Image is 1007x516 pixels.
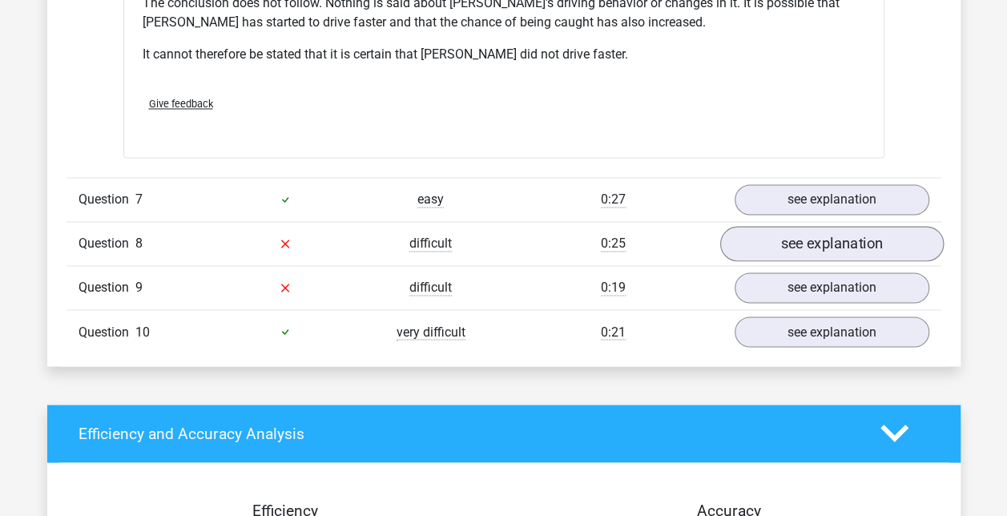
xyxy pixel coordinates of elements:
[79,278,135,297] span: Question
[79,424,856,442] h4: Efficiency and Accuracy Analysis
[735,184,929,215] a: see explanation
[601,236,626,252] span: 0:25
[135,280,143,295] span: 9
[135,324,150,339] span: 10
[735,272,929,303] a: see explanation
[601,324,626,340] span: 0:21
[135,236,143,251] span: 8
[735,316,929,347] a: see explanation
[149,98,213,110] span: Give feedback
[79,322,135,341] span: Question
[135,191,143,207] span: 7
[417,191,444,208] span: easy
[409,236,452,252] span: difficult
[409,280,452,296] span: difficult
[601,191,626,208] span: 0:27
[143,45,865,64] p: It cannot therefore be stated that it is certain that [PERSON_NAME] did not drive faster.
[79,234,135,253] span: Question
[601,280,626,296] span: 0:19
[79,190,135,209] span: Question
[397,324,465,340] span: very difficult
[719,226,943,261] a: see explanation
